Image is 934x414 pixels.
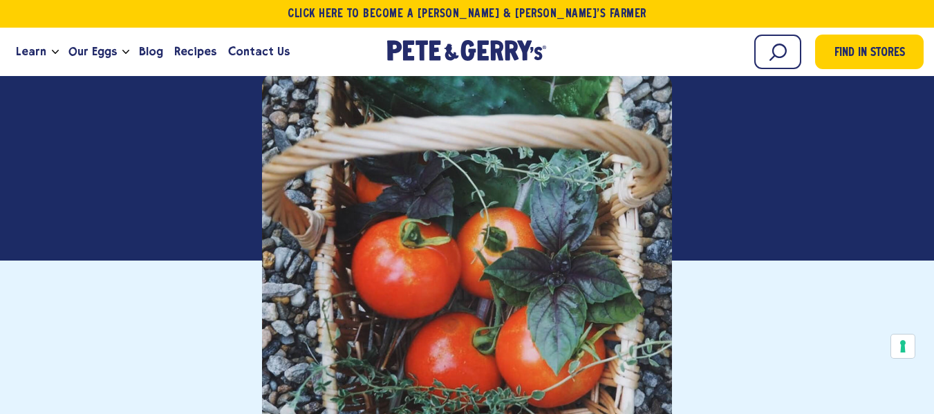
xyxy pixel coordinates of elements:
[169,33,222,70] a: Recipes
[891,335,915,358] button: Your consent preferences for tracking technologies
[10,33,52,70] a: Learn
[754,35,801,69] input: Search
[834,44,905,63] span: Find in Stores
[139,43,163,60] span: Blog
[815,35,924,69] a: Find in Stores
[174,43,216,60] span: Recipes
[133,33,169,70] a: Blog
[68,43,117,60] span: Our Eggs
[223,33,295,70] a: Contact Us
[16,43,46,60] span: Learn
[122,50,129,55] button: Open the dropdown menu for Our Eggs
[228,43,290,60] span: Contact Us
[52,50,59,55] button: Open the dropdown menu for Learn
[63,33,122,70] a: Our Eggs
